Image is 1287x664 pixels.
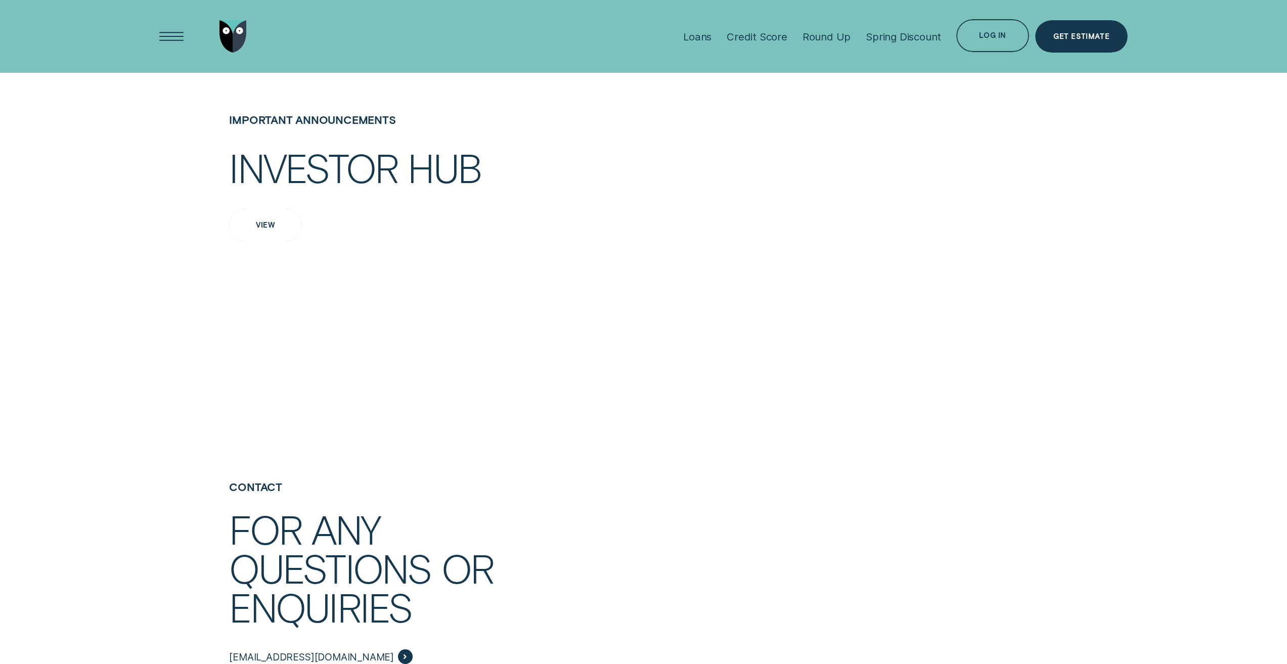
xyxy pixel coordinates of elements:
[229,209,302,242] a: View
[229,480,637,510] h4: Contact
[219,20,247,53] img: Wisr
[256,222,275,229] div: View
[229,510,590,649] h2: For any questions or enquiries
[155,20,188,53] button: Open Menu
[683,30,712,43] div: Loans
[803,30,851,43] div: Round Up
[1035,20,1128,53] a: Get Estimate
[956,19,1029,52] button: Log in
[229,649,412,664] a: investor@wisr.com.au
[229,113,567,126] h4: Important Announcements
[727,30,787,43] div: Credit Score
[229,651,394,663] span: [EMAIL_ADDRESS][DOMAIN_NAME]
[866,30,941,43] div: Spring Discount
[229,148,567,187] h2: Investor Hub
